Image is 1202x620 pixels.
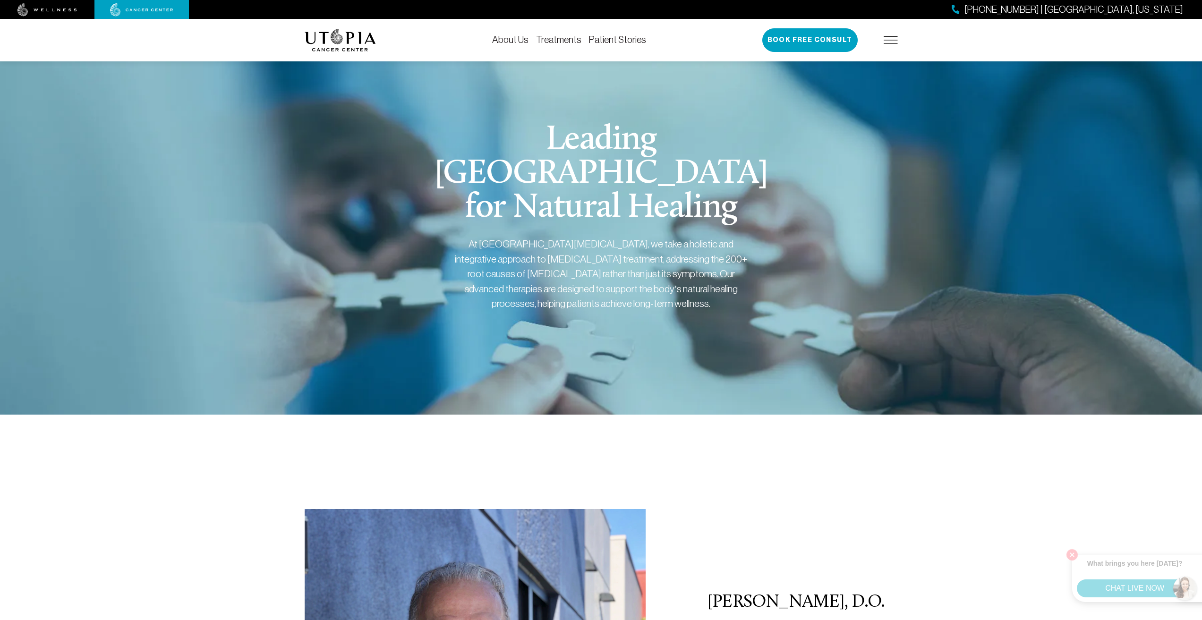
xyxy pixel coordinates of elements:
[420,123,782,225] h1: Leading [GEOGRAPHIC_DATA] for Natural Healing
[536,34,581,45] a: Treatments
[110,3,173,17] img: cancer center
[305,29,376,51] img: logo
[952,3,1183,17] a: [PHONE_NUMBER] | [GEOGRAPHIC_DATA], [US_STATE]
[964,3,1183,17] span: [PHONE_NUMBER] | [GEOGRAPHIC_DATA], [US_STATE]
[455,237,748,311] div: At [GEOGRAPHIC_DATA][MEDICAL_DATA], we take a holistic and integrative approach to [MEDICAL_DATA]...
[762,28,858,52] button: Book Free Consult
[17,3,77,17] img: wellness
[708,593,898,612] h2: [PERSON_NAME], D.O.
[884,36,898,44] img: icon-hamburger
[492,34,529,45] a: About Us
[589,34,646,45] a: Patient Stories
